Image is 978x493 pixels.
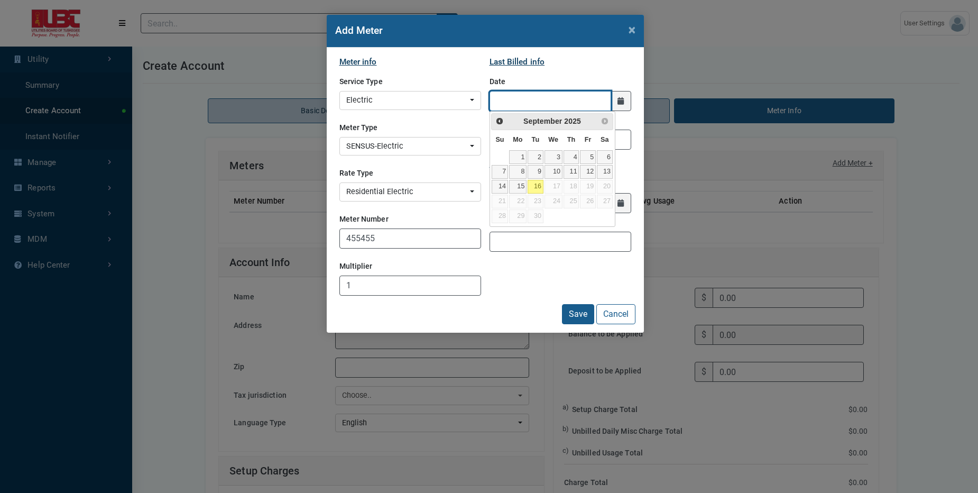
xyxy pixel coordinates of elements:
[492,165,508,179] a: 7
[580,150,596,164] a: 5
[597,165,613,179] a: 13
[493,115,506,128] a: Prev
[509,165,527,179] a: 8
[562,304,594,324] button: Save
[335,23,383,39] h2: Add Meter
[564,117,581,125] span: 2025
[495,117,504,125] span: Prev
[490,111,518,130] label: Reading
[346,186,468,198] div: Residential Electric
[492,180,508,194] a: 14
[490,91,612,111] input: LastBilledDate
[495,136,504,143] span: Sunday
[339,72,383,91] label: Service Type
[545,165,562,179] a: 10
[567,136,576,143] span: Thursday
[523,117,562,125] span: September
[597,150,613,164] a: 6
[490,72,505,91] label: Date
[346,95,468,106] div: Electric
[339,182,481,202] button: Residential Electric
[601,136,609,143] span: Saturday
[509,150,527,164] a: 1
[564,150,579,164] a: 4
[528,150,543,164] a: 2
[548,136,558,143] span: Wednesday
[528,165,543,179] a: 9
[513,136,522,143] span: Monday
[339,91,481,110] button: Electric
[580,165,596,179] a: 12
[339,210,389,229] label: Meter Number
[528,180,543,194] a: 16
[620,15,644,44] button: Close
[509,180,527,194] a: 15
[585,136,592,143] span: Friday
[564,165,579,179] a: 11
[346,141,468,152] div: SENSUS-Electric
[629,22,635,37] span: ×
[339,118,378,137] label: Meter Type
[545,150,562,164] a: 3
[339,56,481,68] legend: Meter info
[339,137,481,156] button: SENSUS-Electric
[339,257,373,276] label: Multiplier
[490,56,631,68] legend: Last Billed info
[532,136,540,143] span: Tuesday
[339,164,374,182] label: Rate Type
[596,304,635,324] button: Cancel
